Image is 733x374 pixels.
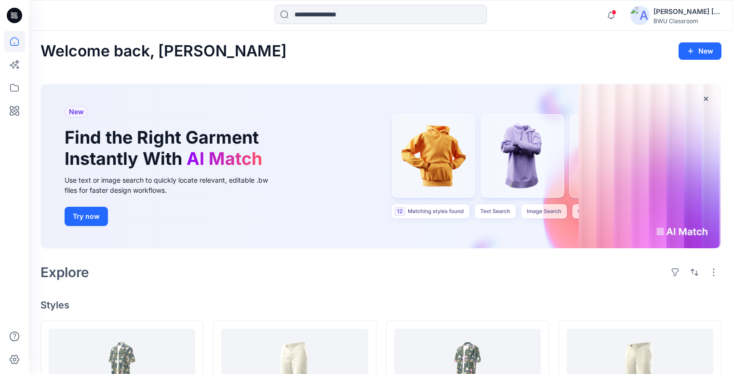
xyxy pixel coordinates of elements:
div: Use text or image search to quickly locate relevant, editable .bw files for faster design workflows. [65,175,281,195]
span: AI Match [187,148,262,169]
h2: Explore [40,265,89,280]
div: [PERSON_NAME] [PERSON_NAME] [PERSON_NAME] [653,6,721,17]
h1: Find the Right Garment Instantly With [65,127,267,169]
img: avatar [630,6,650,25]
button: New [679,42,721,60]
div: BWU Classroom [653,17,721,25]
span: New [69,106,84,118]
button: Try now [65,207,108,226]
h4: Styles [40,299,721,311]
h2: Welcome back, [PERSON_NAME] [40,42,287,60]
